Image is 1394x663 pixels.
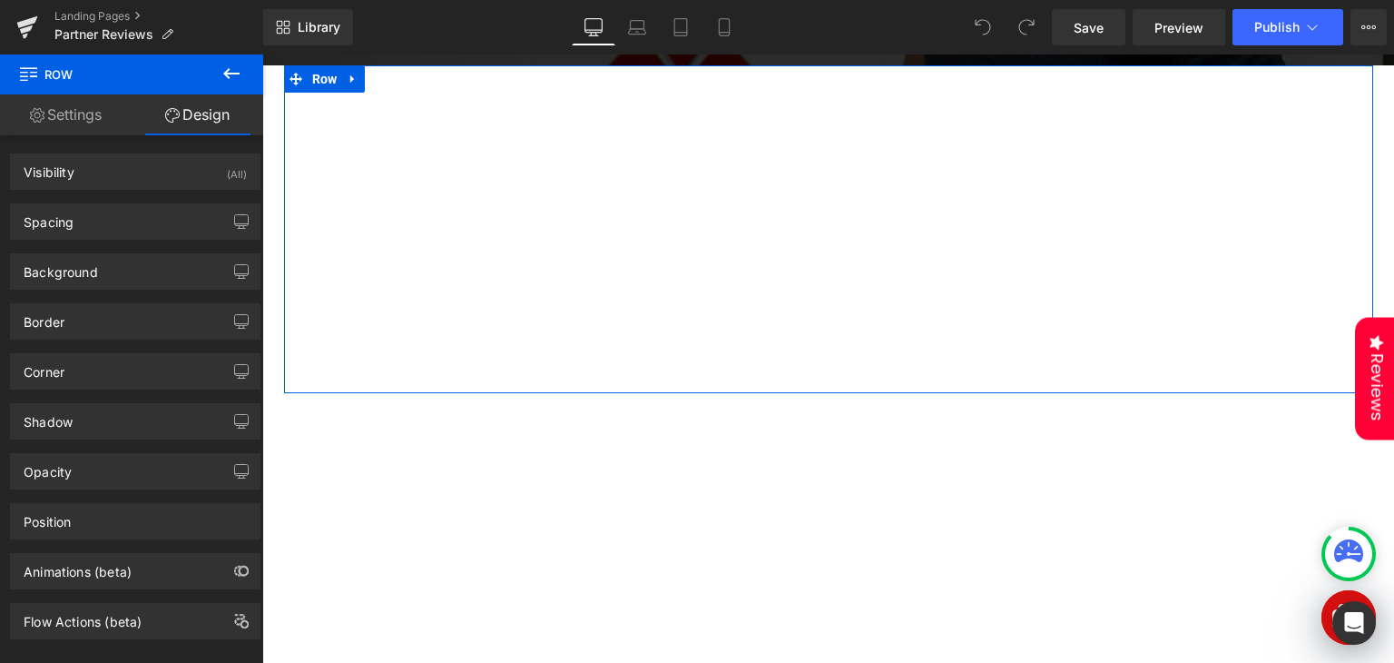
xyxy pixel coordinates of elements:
[24,154,74,180] div: Visibility
[1350,9,1387,45] button: More
[24,204,74,230] div: Spacing
[24,254,98,280] div: Background
[1332,601,1376,645] div: Open Intercom Messenger
[24,504,71,529] div: Position
[24,604,142,629] div: Flow Actions (beta)
[1254,20,1300,35] span: Publish
[659,9,702,45] a: Tablet
[24,304,64,330] div: Border
[1074,18,1104,37] span: Save
[263,9,353,45] a: New Library
[24,454,72,480] div: Opacity
[24,554,132,579] div: Animations (beta)
[298,19,340,35] span: Library
[54,9,263,24] a: Landing Pages
[965,9,1001,45] button: Undo
[1093,262,1132,385] div: Reviews
[132,94,263,135] a: Design
[45,11,80,38] span: Row
[227,154,247,184] div: (All)
[1008,9,1045,45] button: Redo
[24,354,64,380] div: Corner
[18,54,200,94] span: Row
[702,9,746,45] a: Mobile
[79,11,103,38] a: Expand / Collapse
[1154,18,1203,37] span: Preview
[54,27,153,42] span: Partner Reviews
[572,9,615,45] a: Desktop
[615,9,659,45] a: Laptop
[1232,9,1343,45] button: Publish
[1133,9,1225,45] a: Preview
[24,404,73,430] div: Shadow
